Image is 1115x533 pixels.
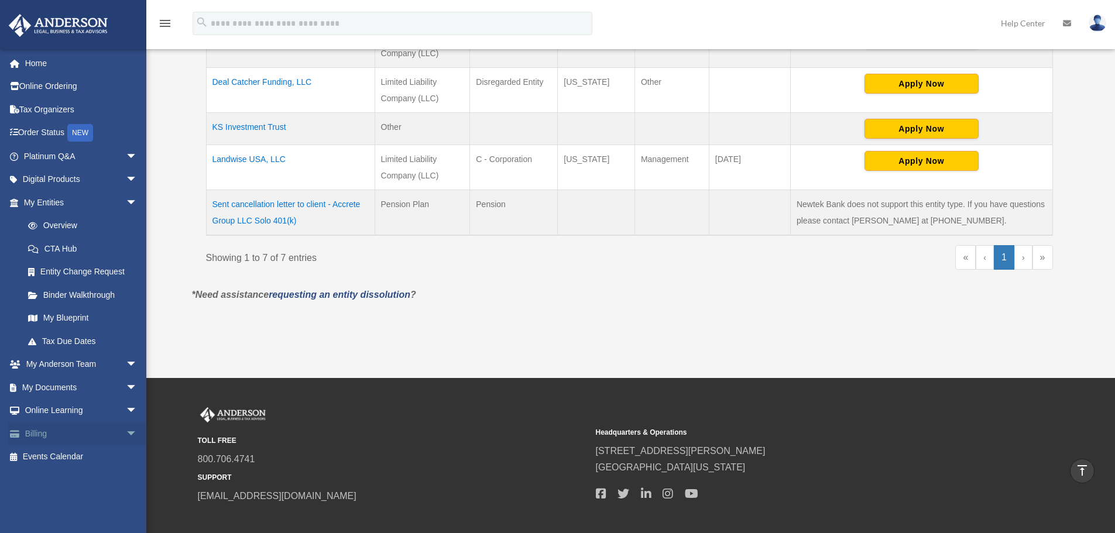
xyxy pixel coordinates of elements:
[596,446,766,456] a: [STREET_ADDRESS][PERSON_NAME]
[976,245,994,270] a: Previous
[470,145,558,190] td: C - Corporation
[955,245,976,270] a: First
[864,119,979,139] button: Apply Now
[994,245,1014,270] a: 1
[375,145,470,190] td: Limited Liability Company (LLC)
[8,422,155,445] a: Billingarrow_drop_down
[596,427,986,439] small: Headquarters & Operations
[126,191,149,215] span: arrow_drop_down
[470,190,558,236] td: Pension
[198,472,588,484] small: SUPPORT
[8,168,155,191] a: Digital Productsarrow_drop_down
[8,145,155,168] a: Platinum Q&Aarrow_drop_down
[1070,459,1095,483] a: vertical_align_top
[596,462,746,472] a: [GEOGRAPHIC_DATA][US_STATE]
[16,214,143,238] a: Overview
[198,454,255,464] a: 800.706.4741
[16,329,149,353] a: Tax Due Dates
[126,376,149,400] span: arrow_drop_down
[790,190,1052,236] td: Newtek Bank does not support this entity type. If you have questions please contact [PERSON_NAME]...
[206,68,375,113] td: Deal Catcher Funding, LLC
[158,20,172,30] a: menu
[634,145,709,190] td: Management
[16,237,149,260] a: CTA Hub
[709,145,790,190] td: [DATE]
[126,145,149,169] span: arrow_drop_down
[16,307,149,330] a: My Blueprint
[206,190,375,236] td: Sent cancellation letter to client - Accrete Group LLC Solo 401(k)
[16,283,149,307] a: Binder Walkthrough
[198,407,268,422] img: Anderson Advisors Platinum Portal
[375,68,470,113] td: Limited Liability Company (LLC)
[126,353,149,377] span: arrow_drop_down
[8,51,155,75] a: Home
[1089,15,1106,32] img: User Pic
[206,145,375,190] td: Landwise USA, LLC
[8,75,155,98] a: Online Ordering
[634,68,709,113] td: Other
[8,376,155,399] a: My Documentsarrow_drop_down
[1075,463,1089,477] i: vertical_align_top
[192,290,416,300] em: *Need assistance ?
[375,190,470,236] td: Pension Plan
[206,113,375,145] td: KS Investment Trust
[1014,245,1032,270] a: Next
[375,113,470,145] td: Other
[198,435,588,447] small: TOLL FREE
[8,445,155,469] a: Events Calendar
[126,422,149,446] span: arrow_drop_down
[269,290,410,300] a: requesting an entity dissolution
[8,399,155,422] a: Online Learningarrow_drop_down
[558,145,635,190] td: [US_STATE]
[864,151,979,171] button: Apply Now
[198,491,356,501] a: [EMAIL_ADDRESS][DOMAIN_NAME]
[8,191,149,214] a: My Entitiesarrow_drop_down
[8,98,155,121] a: Tax Organizers
[8,353,155,376] a: My Anderson Teamarrow_drop_down
[1032,245,1053,270] a: Last
[67,124,93,142] div: NEW
[158,16,172,30] i: menu
[470,68,558,113] td: Disregarded Entity
[126,399,149,423] span: arrow_drop_down
[16,260,149,284] a: Entity Change Request
[195,16,208,29] i: search
[126,168,149,192] span: arrow_drop_down
[864,74,979,94] button: Apply Now
[558,68,635,113] td: [US_STATE]
[206,245,621,266] div: Showing 1 to 7 of 7 entries
[5,14,111,37] img: Anderson Advisors Platinum Portal
[8,121,155,145] a: Order StatusNEW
